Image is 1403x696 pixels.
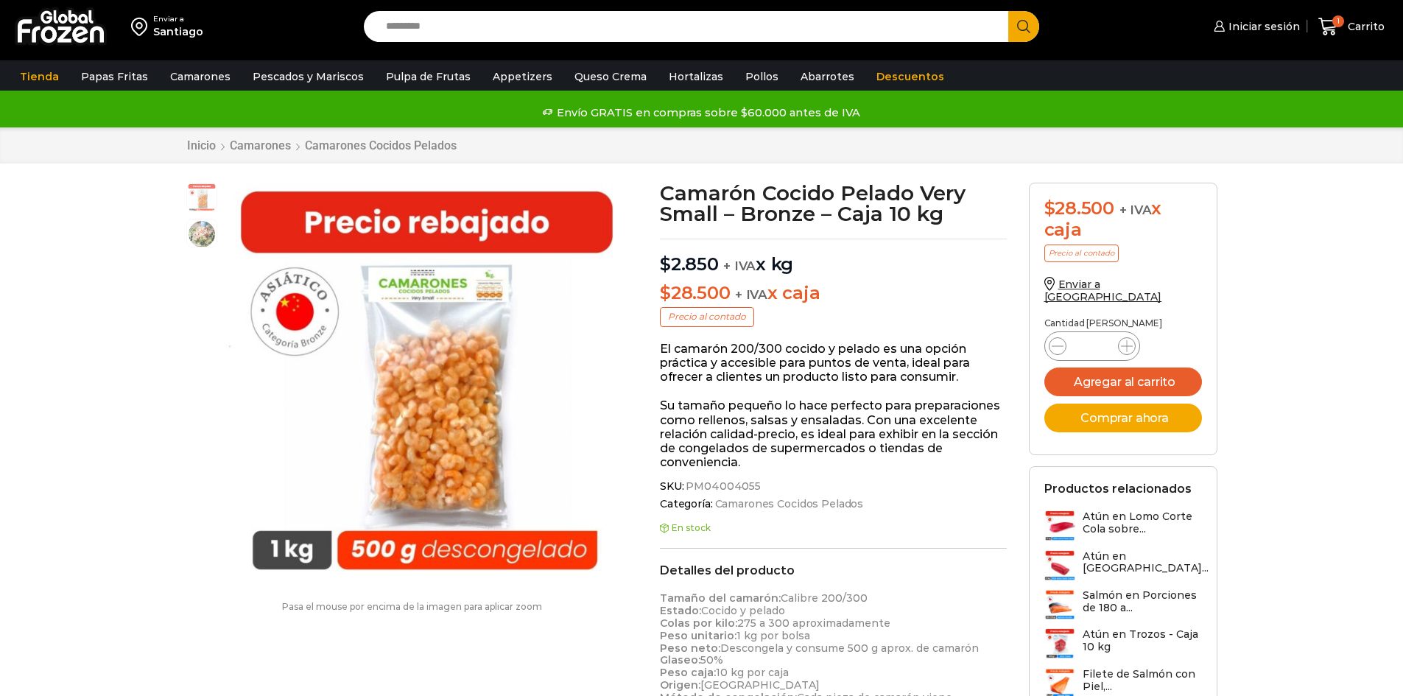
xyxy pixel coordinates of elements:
[13,63,66,91] a: Tienda
[187,219,217,249] span: very-small
[660,498,1007,510] span: Categoría:
[660,641,720,655] strong: Peso neto:
[660,342,1007,384] p: El camarón 200/300 cocido y pelado es una opción práctica y accesible para puntos de venta, ideal...
[660,616,737,630] strong: Colas por kilo:
[1044,368,1202,396] button: Agregar al carrito
[713,498,864,510] a: Camarones Cocidos Pelados
[683,480,761,493] span: PM04004055
[131,14,153,39] img: address-field-icon.svg
[660,563,1007,577] h2: Detalles del producto
[187,183,217,213] span: very small
[1210,12,1300,41] a: Iniciar sesión
[163,63,238,91] a: Camarones
[1044,510,1202,542] a: Atún en Lomo Corte Cola sobre...
[1083,550,1209,575] h3: Atún en [GEOGRAPHIC_DATA]...
[660,480,1007,493] span: SKU:
[660,283,1007,304] p: x caja
[485,63,560,91] a: Appetizers
[1119,203,1152,217] span: + IVA
[1044,628,1202,660] a: Atún en Trozos - Caja 10 kg
[738,63,786,91] a: Pollos
[153,14,203,24] div: Enviar a
[304,138,457,152] a: Camarones Cocidos Pelados
[1044,404,1202,432] button: Comprar ahora
[1044,482,1192,496] h2: Productos relacionados
[1044,550,1209,582] a: Atún en [GEOGRAPHIC_DATA]...
[1044,318,1202,328] p: Cantidad [PERSON_NAME]
[1044,245,1119,262] p: Precio al contado
[660,523,1007,533] p: En stock
[869,63,952,91] a: Descuentos
[1344,19,1385,34] span: Carrito
[379,63,478,91] a: Pulpa de Frutas
[1044,197,1055,219] span: $
[1078,336,1106,356] input: Product quantity
[660,307,754,326] p: Precio al contado
[660,398,1007,469] p: Su tamaño pequeño lo hace perfecto para preparaciones como rellenos, salsas y ensaladas. Con una ...
[186,138,457,152] nav: Breadcrumb
[1083,628,1202,653] h3: Atún en Trozos - Caja 10 kg
[1008,11,1039,42] button: Search button
[660,591,781,605] strong: Tamaño del camarón:
[567,63,654,91] a: Queso Crema
[660,183,1007,224] h1: Camarón Cocido Pelado Very Small – Bronze – Caja 10 kg
[660,253,719,275] bdi: 2.850
[186,138,217,152] a: Inicio
[660,666,716,679] strong: Peso caja:
[660,253,671,275] span: $
[723,259,756,273] span: + IVA
[1083,589,1202,614] h3: Salmón en Porciones de 180 a...
[660,604,701,617] strong: Estado:
[1044,197,1114,219] bdi: 28.500
[660,282,671,303] span: $
[735,287,767,302] span: + IVA
[1315,10,1388,44] a: 1 Carrito
[153,24,203,39] div: Santiago
[186,602,639,612] p: Pasa el mouse por encima de la imagen para aplicar zoom
[245,63,371,91] a: Pescados y Mariscos
[661,63,731,91] a: Hortalizas
[229,138,292,152] a: Camarones
[1083,668,1202,693] h3: Filete de Salmón con Piel,...
[1225,19,1300,34] span: Iniciar sesión
[1044,589,1202,621] a: Salmón en Porciones de 180 a...
[660,629,736,642] strong: Peso unitario:
[660,282,730,303] bdi: 28.500
[1044,198,1202,241] div: x caja
[660,653,700,667] strong: Glaseo:
[793,63,862,91] a: Abarrotes
[1332,15,1344,27] span: 1
[660,678,700,692] strong: Origen:
[1083,510,1202,535] h3: Atún en Lomo Corte Cola sobre...
[1044,278,1162,303] a: Enviar a [GEOGRAPHIC_DATA]
[660,239,1007,275] p: x kg
[74,63,155,91] a: Papas Fritas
